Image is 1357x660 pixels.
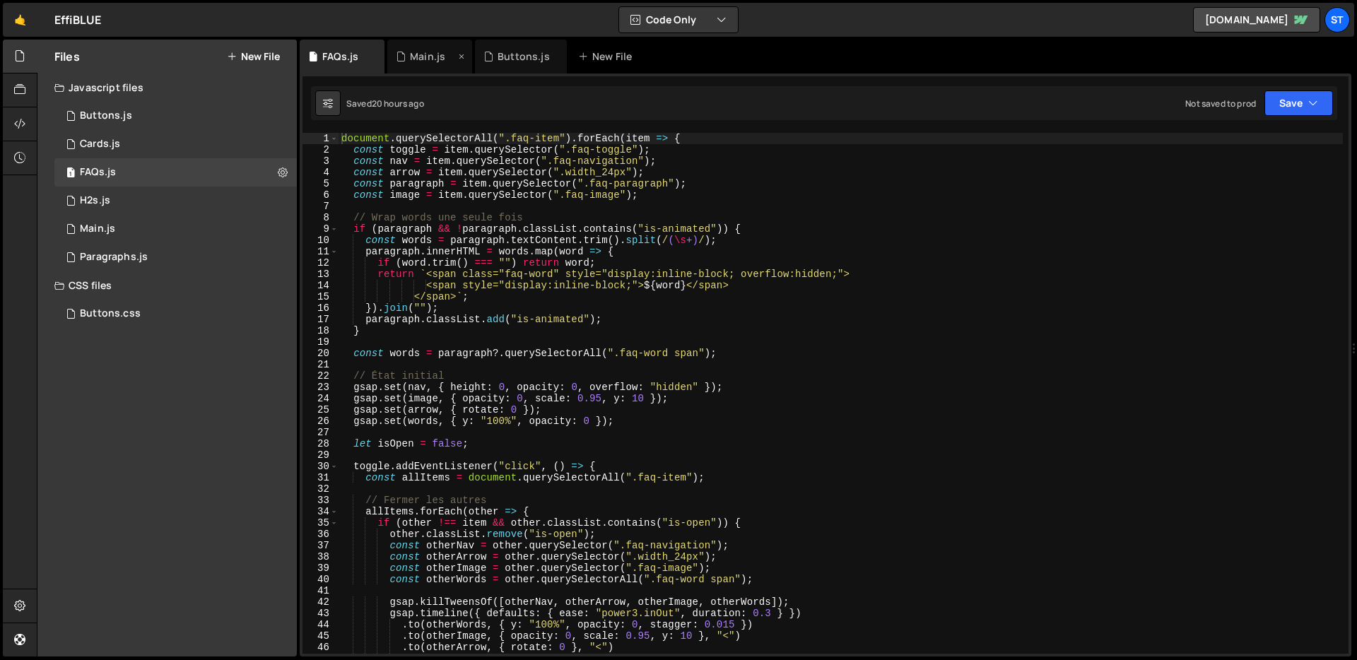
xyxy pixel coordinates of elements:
div: 16410/44438.js [54,130,297,158]
div: Main.js [410,49,445,64]
div: 16410/44436.css [54,300,297,328]
div: 43 [302,608,339,619]
div: 44 [302,619,339,630]
div: 39 [302,562,339,574]
div: 15 [302,291,339,302]
div: 26 [302,416,339,427]
div: Saved [346,98,424,110]
div: 16410/44431.js [54,215,297,243]
div: 45 [302,630,339,642]
div: 37 [302,540,339,551]
div: Buttons.js [80,110,132,122]
div: 8 [302,212,339,223]
span: 1 [66,168,75,179]
div: 35 [302,517,339,529]
div: 17 [302,314,339,325]
div: New File [578,49,638,64]
div: 22 [302,370,339,382]
div: 1 [302,133,339,144]
div: Not saved to prod [1185,98,1256,110]
div: Cards.js [80,138,120,151]
div: 31 [302,472,339,483]
div: 16 [302,302,339,314]
div: 7 [302,201,339,212]
div: 2 [302,144,339,155]
div: CSS files [37,271,297,300]
div: Paragraphs.js [80,251,148,264]
div: 40 [302,574,339,585]
div: 18 [302,325,339,336]
div: 29 [302,449,339,461]
div: 20 hours ago [372,98,424,110]
div: 25 [302,404,339,416]
div: Main.js [80,223,115,235]
div: 4 [302,167,339,178]
div: H2s.js [80,194,110,207]
h2: Files [54,49,80,64]
div: 41 [302,585,339,596]
div: 14 [302,280,339,291]
div: 11 [302,246,339,257]
div: 34 [302,506,339,517]
a: 🤙 [3,3,37,37]
button: Code Only [619,7,738,33]
div: Javascript files [37,73,297,102]
div: 19 [302,336,339,348]
div: 20 [302,348,339,359]
div: 5 [302,178,339,189]
div: 16410/44440.js [54,158,297,187]
div: 32 [302,483,339,495]
div: 16410/44432.js [54,187,297,215]
div: Buttons.css [80,307,141,320]
div: 10 [302,235,339,246]
div: 36 [302,529,339,540]
div: 24 [302,393,339,404]
div: Buttons.js [498,49,550,64]
div: 38 [302,551,339,562]
div: 28 [302,438,339,449]
div: 16410/44433.js [54,102,297,130]
div: 42 [302,596,339,608]
div: 21 [302,359,339,370]
div: 30 [302,461,339,472]
div: EffiBLUE [54,11,101,28]
div: 46 [302,642,339,653]
div: 23 [302,382,339,393]
a: St [1324,7,1350,33]
div: FAQs.js [80,166,116,179]
div: 6 [302,189,339,201]
div: 9 [302,223,339,235]
div: 16410/44435.js [54,243,297,271]
div: 13 [302,269,339,280]
button: New File [227,51,280,62]
div: FAQs.js [322,49,358,64]
div: 12 [302,257,339,269]
div: 3 [302,155,339,167]
button: Save [1264,90,1333,116]
div: 33 [302,495,339,506]
a: [DOMAIN_NAME] [1193,7,1320,33]
div: 27 [302,427,339,438]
